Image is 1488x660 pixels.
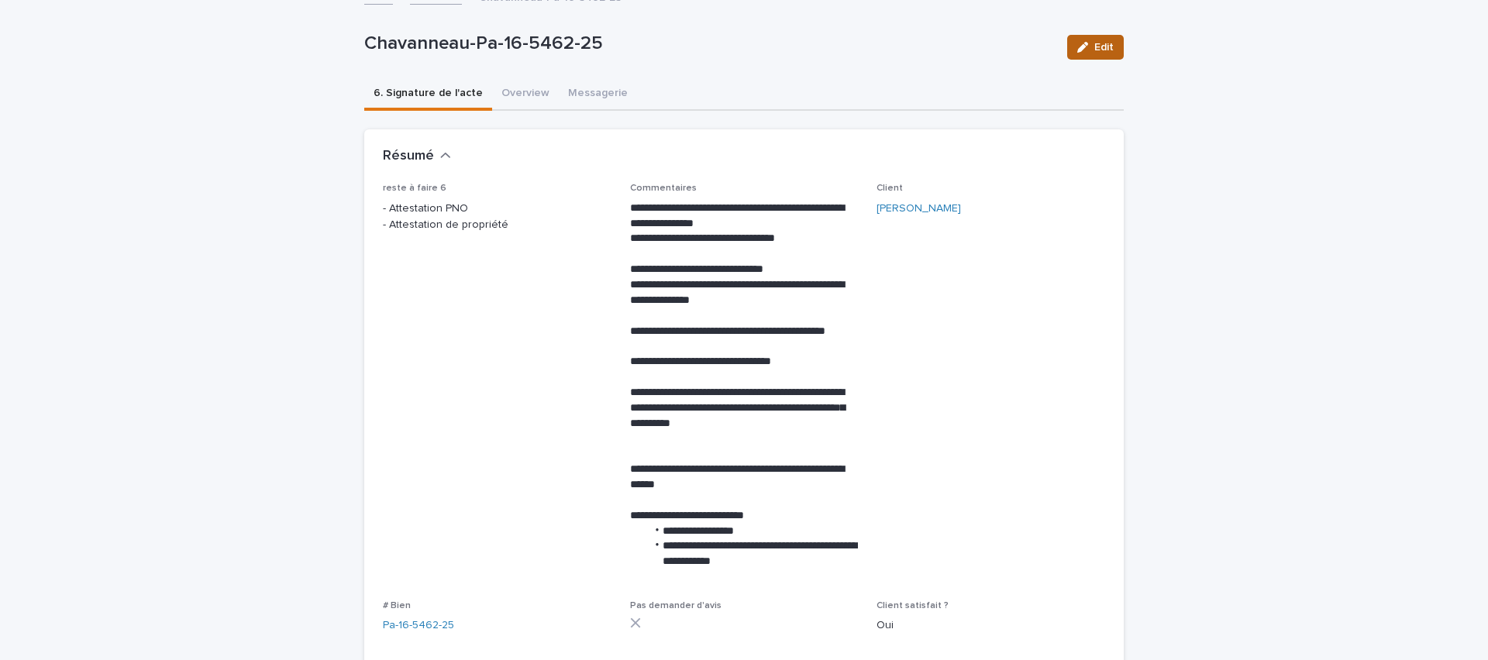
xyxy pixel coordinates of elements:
[383,184,446,193] span: reste à faire 6
[364,33,1055,55] p: Chavanneau-Pa-16-5462-25
[877,617,1105,634] p: Oui
[877,201,961,217] a: [PERSON_NAME]
[383,617,454,634] a: Pa-16-5462-25
[1067,35,1124,60] button: Edit
[877,601,949,610] span: Client satisfait ?
[383,201,611,233] p: - Attestation PNO - Attestation de propriété
[383,148,434,165] h2: Résumé
[492,78,559,111] button: Overview
[630,601,722,610] span: Pas demander d'avis
[1094,42,1114,53] span: Edit
[364,78,492,111] button: 6. Signature de l'acte
[630,184,697,193] span: Commentaires
[383,601,411,610] span: # Bien
[383,148,451,165] button: Résumé
[559,78,637,111] button: Messagerie
[877,184,903,193] span: Client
